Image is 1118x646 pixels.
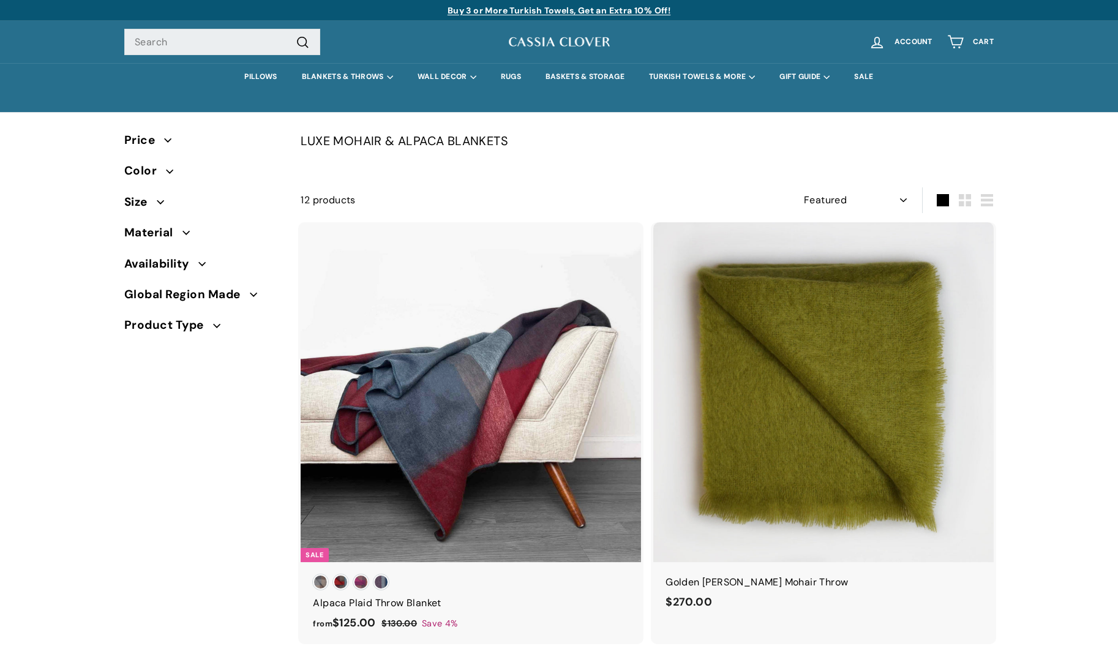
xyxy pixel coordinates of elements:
span: Account [895,38,932,46]
span: Material [124,223,182,242]
a: Sale Alpaca Plaid Throw Blanket Save 4% [301,222,641,644]
div: 12 products [301,192,647,208]
button: Price [124,128,281,159]
span: Size [124,193,157,211]
button: Availability [124,252,281,282]
a: SALE [842,63,885,91]
button: Size [124,190,281,220]
a: Cart [940,24,1001,60]
a: RUGS [489,63,533,91]
input: Search [124,29,320,56]
summary: TURKISH TOWELS & MORE [637,63,767,91]
summary: BLANKETS & THROWS [290,63,405,91]
a: BASKETS & STORAGE [533,63,637,91]
span: Save 4% [422,617,458,631]
button: Global Region Made [124,282,281,313]
a: PILLOWS [232,63,289,91]
div: Primary [100,63,1018,91]
span: Color [124,162,166,180]
div: Alpaca Plaid Throw Blanket [313,595,629,611]
span: Product Type [124,316,213,334]
div: Sale [301,548,328,562]
a: Buy 3 or More Turkish Towels, Get an Extra 10% Off! [448,5,670,16]
a: Account [861,24,940,60]
span: $130.00 [381,618,417,629]
span: Price [124,131,164,149]
p: LUXE MOHAIR & ALPACA BLANKETS [301,131,994,151]
button: Material [124,220,281,251]
span: $125.00 [313,615,375,630]
summary: GIFT GUIDE [767,63,842,91]
summary: WALL DECOR [405,63,489,91]
span: Availability [124,255,198,273]
span: Global Region Made [124,285,250,304]
button: Product Type [124,313,281,344]
span: Cart [973,38,994,46]
a: Golden [PERSON_NAME] Mohair Throw [653,222,994,623]
span: from [313,618,332,629]
span: $270.00 [666,595,712,609]
div: Golden [PERSON_NAME] Mohair Throw [666,574,981,590]
button: Color [124,159,281,189]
